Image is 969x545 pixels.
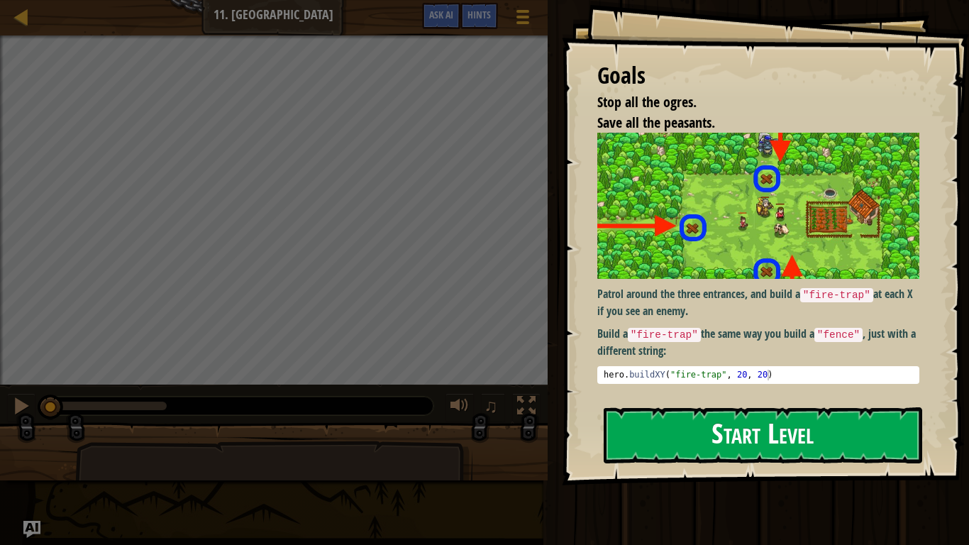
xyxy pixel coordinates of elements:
button: Ask AI [422,3,460,29]
button: Adjust volume [445,393,474,422]
div: Goals [597,60,919,92]
button: Ask AI [23,521,40,538]
code: "fence" [814,328,863,342]
button: Toggle fullscreen [512,393,541,422]
button: Start Level [604,407,922,463]
button: Show game menu [505,3,541,36]
code: "fire-trap" [800,288,873,302]
li: Stop all the ogres. [580,92,916,113]
span: Hints [467,8,491,21]
span: Ask AI [429,8,453,21]
li: Save all the peasants. [580,113,916,133]
button: Ctrl + P: Pause [7,393,35,422]
code: "fire-trap" [628,328,701,342]
span: Save all the peasants. [597,113,715,132]
span: ♫ [484,395,498,417]
p: Build a the same way you build a , just with a different string: [597,326,919,358]
img: Thornbush farm [597,133,919,279]
span: Stop all the ogres. [597,92,697,111]
p: Patrol around the three entrances, and build a at each X if you see an enemy. [597,286,919,319]
button: ♫ [481,393,505,422]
